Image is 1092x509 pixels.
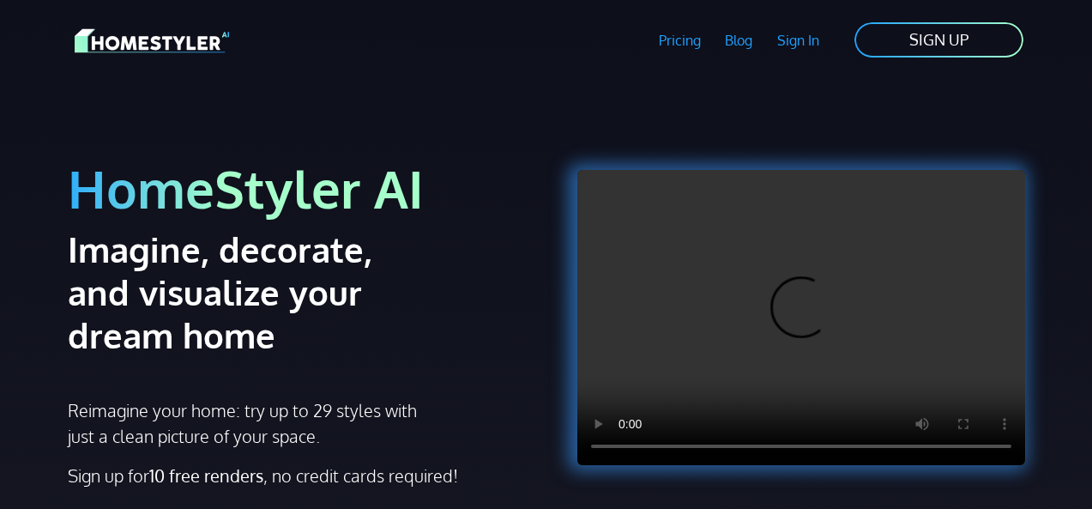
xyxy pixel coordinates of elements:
p: Reimagine your home: try up to 29 styles with just a clean picture of your space. [68,397,419,449]
p: Sign up for , no credit cards required! [68,463,536,488]
strong: 10 free renders [149,464,263,487]
img: HomeStyler AI logo [75,26,229,56]
a: Blog [713,21,765,60]
a: SIGN UP [853,21,1025,59]
a: Sign In [765,21,832,60]
h1: HomeStyler AI [68,156,536,221]
h2: Imagine, decorate, and visualize your dream home [68,227,443,356]
a: Pricing [646,21,713,60]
